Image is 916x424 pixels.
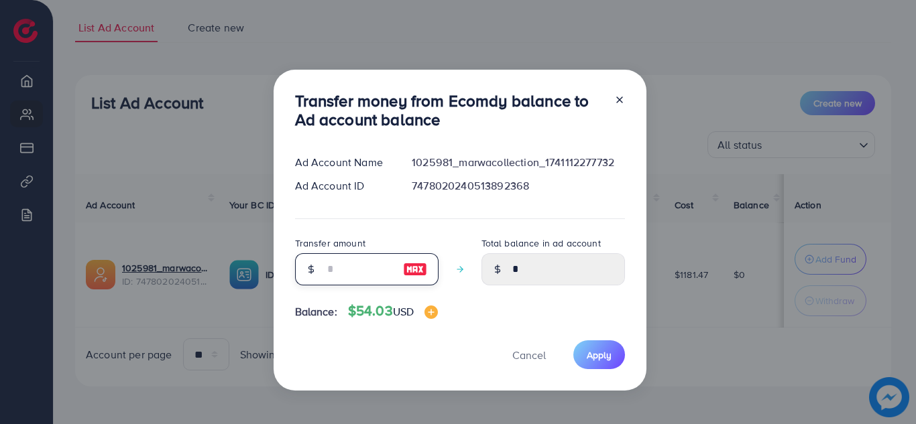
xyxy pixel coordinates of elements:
[295,304,337,320] span: Balance:
[496,340,563,369] button: Cancel
[481,236,601,250] label: Total balance in ad account
[401,178,635,194] div: 7478020240513892368
[587,348,612,362] span: Apply
[512,348,546,362] span: Cancel
[403,261,427,277] img: image
[573,340,625,369] button: Apply
[401,155,635,170] div: 1025981_marwacollection_1741112277732
[284,178,402,194] div: Ad Account ID
[348,303,438,320] h4: $54.03
[295,91,604,130] h3: Transfer money from Ecomdy balance to Ad account balance
[393,304,414,319] span: USD
[424,305,438,319] img: image
[295,236,365,250] label: Transfer amount
[284,155,402,170] div: Ad Account Name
